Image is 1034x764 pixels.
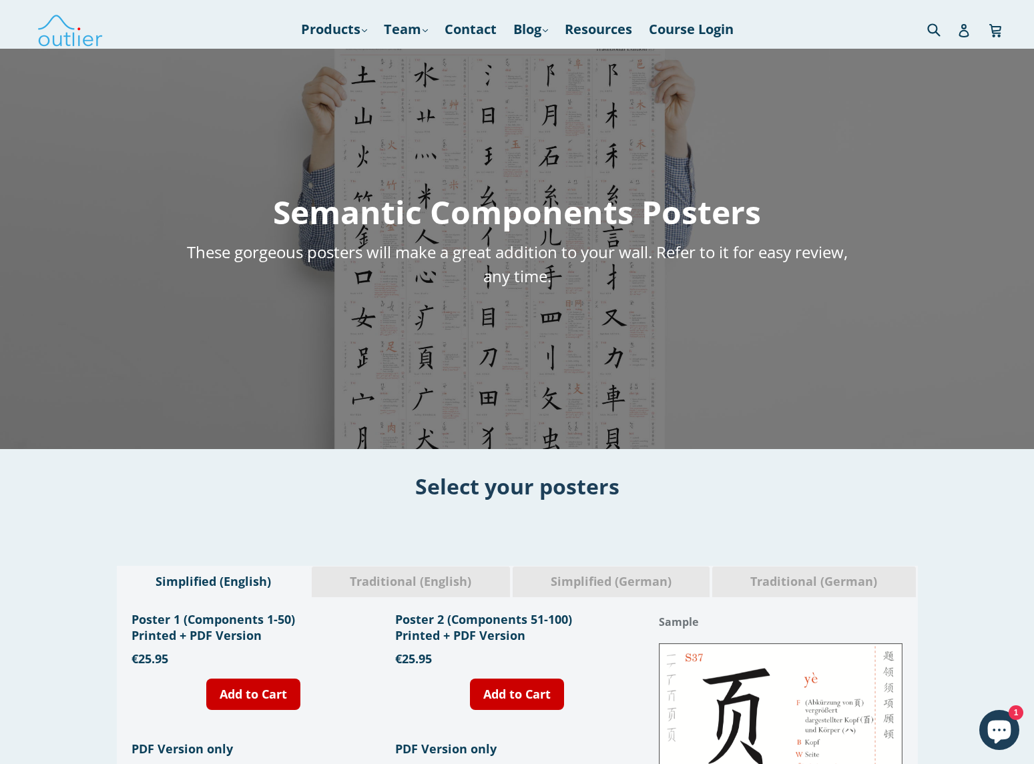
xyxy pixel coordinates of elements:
[523,573,700,591] span: Simplified (German)
[395,741,639,757] h1: PDF Version only
[438,17,503,41] a: Contact
[132,611,375,643] h1: Poster 1 (Components 1-50) Printed + PDF Version
[294,17,374,41] a: Products
[659,611,902,633] h1: Sample
[507,17,555,41] a: Blog
[924,15,961,43] input: Search
[37,10,103,49] img: Outlier Linguistics
[322,573,500,591] span: Traditional (English)
[132,651,168,667] span: €25.95
[470,679,564,710] a: Add to Cart
[975,710,1023,753] inbox-online-store-chat: Shopify online store chat
[132,741,375,757] h1: PDF Version only
[395,651,432,667] span: €25.95
[127,573,300,591] span: Simplified (English)
[558,17,639,41] a: Resources
[395,611,639,643] h1: Poster 2 (Components 51-100) Printed + PDF Version
[179,240,855,288] h5: These gorgeous posters will make a great addition to your wall. Refer to it for easy review, any ...
[642,17,740,41] a: Course Login
[377,17,435,41] a: Team
[206,679,300,710] a: Add to Cart
[722,573,906,591] span: Traditional (German)
[179,190,855,234] h1: Semantic Components Posters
